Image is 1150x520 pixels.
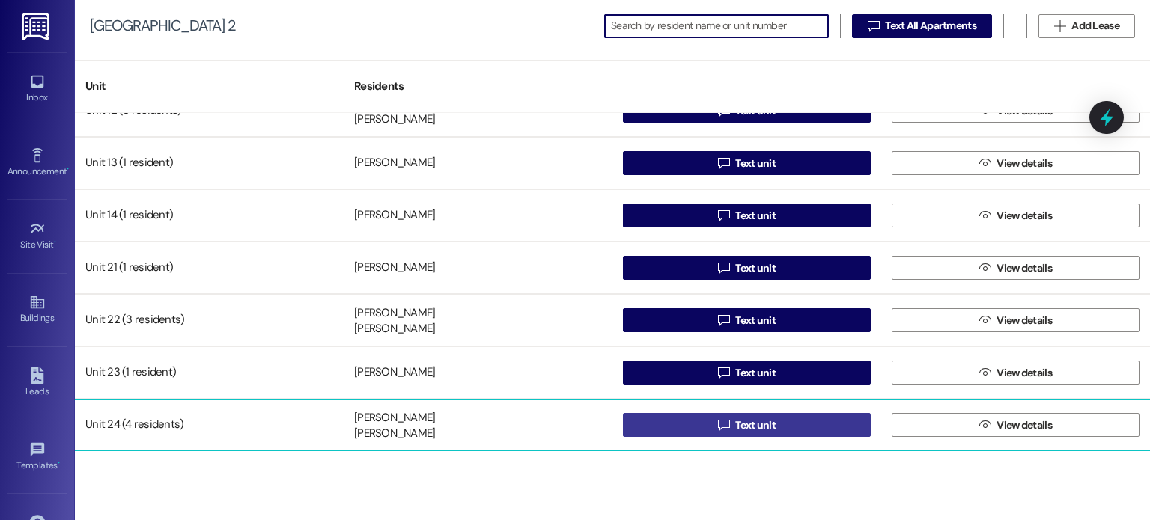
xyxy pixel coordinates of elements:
[979,314,991,326] i: 
[344,68,612,105] div: Residents
[718,419,729,431] i: 
[718,262,729,274] i: 
[58,458,60,468] span: •
[1054,20,1065,32] i: 
[1071,18,1119,34] span: Add Lease
[623,204,871,227] button: Text unit
[997,156,1052,171] span: View details
[354,305,435,321] div: [PERSON_NAME]
[735,260,776,276] span: Text unit
[892,413,1140,437] button: View details
[997,260,1052,276] span: View details
[885,18,976,34] span: Text All Apartments
[892,361,1140,385] button: View details
[892,308,1140,332] button: View details
[997,365,1052,381] span: View details
[7,216,67,257] a: Site Visit •
[718,367,729,379] i: 
[623,256,871,280] button: Text unit
[75,68,344,105] div: Unit
[868,20,879,32] i: 
[735,208,776,224] span: Text unit
[22,13,52,40] img: ResiDesk Logo
[75,201,344,230] div: Unit 14 (1 resident)
[354,208,435,224] div: [PERSON_NAME]
[354,426,435,442] div: [PERSON_NAME]
[892,204,1140,227] button: View details
[75,305,344,335] div: Unit 22 (3 residents)
[979,262,991,274] i: 
[611,16,828,37] input: Search by resident name or unit number
[623,413,871,437] button: Text unit
[90,18,236,34] div: [GEOGRAPHIC_DATA] 2
[979,367,991,379] i: 
[7,437,67,477] a: Templates •
[354,365,435,381] div: [PERSON_NAME]
[75,358,344,388] div: Unit 23 (1 resident)
[892,151,1140,175] button: View details
[979,419,991,431] i: 
[623,361,871,385] button: Text unit
[1038,14,1135,38] button: Add Lease
[718,157,729,169] i: 
[354,260,435,276] div: [PERSON_NAME]
[735,365,776,381] span: Text unit
[997,417,1052,433] span: View details
[892,256,1140,280] button: View details
[718,209,729,221] i: 
[75,253,344,283] div: Unit 21 (1 resident)
[354,156,435,171] div: [PERSON_NAME]
[7,290,67,330] a: Buildings
[997,313,1052,328] span: View details
[997,208,1052,224] span: View details
[735,417,776,433] span: Text unit
[354,112,435,128] div: [PERSON_NAME]
[735,313,776,328] span: Text unit
[75,148,344,178] div: Unit 13 (1 resident)
[979,157,991,169] i: 
[67,164,69,174] span: •
[718,314,729,326] i: 
[623,308,871,332] button: Text unit
[354,322,435,337] div: [PERSON_NAME]
[354,410,435,426] div: [PERSON_NAME]
[7,363,67,403] a: Leads
[54,237,56,248] span: •
[852,14,992,38] button: Text All Apartments
[623,151,871,175] button: Text unit
[735,156,776,171] span: Text unit
[75,410,344,440] div: Unit 24 (4 residents)
[7,69,67,109] a: Inbox
[979,209,991,221] i: 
